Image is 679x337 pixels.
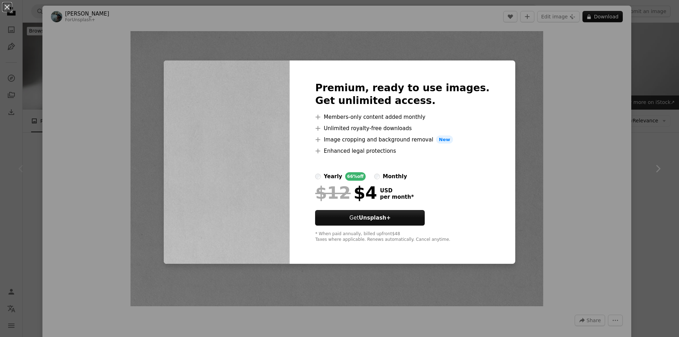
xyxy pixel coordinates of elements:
li: Unlimited royalty-free downloads [315,124,489,133]
div: monthly [383,172,407,181]
span: $12 [315,184,350,202]
img: premium_photo-1701090939615-1794bbac5c06 [164,60,290,264]
span: New [436,135,453,144]
li: Members-only content added monthly [315,113,489,121]
div: * When paid annually, billed upfront $48 Taxes where applicable. Renews automatically. Cancel any... [315,231,489,243]
div: 66% off [345,172,366,181]
strong: Unsplash+ [359,215,391,221]
span: USD [380,187,414,194]
li: Image cropping and background removal [315,135,489,144]
button: GetUnsplash+ [315,210,425,226]
input: yearly66%off [315,174,321,179]
input: monthly [374,174,380,179]
span: per month * [380,194,414,200]
div: yearly [324,172,342,181]
div: $4 [315,184,377,202]
li: Enhanced legal protections [315,147,489,155]
h2: Premium, ready to use images. Get unlimited access. [315,82,489,107]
